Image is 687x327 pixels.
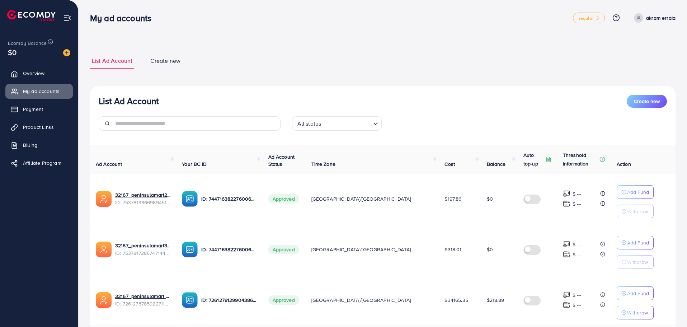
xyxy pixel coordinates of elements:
img: ic-ads-acc.e4c84228.svg [96,191,112,207]
img: menu [63,14,71,22]
p: $ --- [573,240,582,249]
span: ID: 7537819966989451281 [115,199,170,206]
button: Withdraw [617,306,654,319]
div: Search for option [292,116,382,131]
img: ic-ba-acc.ded83a64.svg [182,242,198,257]
p: akram erraia [646,14,676,22]
img: top-up amount [563,301,570,309]
img: top-up amount [563,200,570,207]
a: Affiliate Program [5,156,73,170]
span: Payment [23,106,43,113]
iframe: Chat [657,295,682,322]
img: ic-ads-acc.e4c84228.svg [96,242,112,257]
span: Create new [634,98,660,105]
p: $ --- [573,200,582,208]
p: $ --- [573,291,582,299]
p: $ --- [573,301,582,309]
img: image [63,49,70,56]
h3: My ad accounts [90,13,157,23]
a: akram erraia [631,13,676,23]
span: Your BC ID [182,160,207,168]
img: ic-ba-acc.ded83a64.svg [182,191,198,207]
span: regular_3 [579,16,599,20]
img: top-up amount [563,251,570,258]
p: ID: 7261278129904386049 [201,296,257,304]
a: My ad accounts [5,84,73,98]
span: Cost [444,160,455,168]
a: regular_3 [573,13,605,23]
p: $ --- [573,190,582,198]
div: <span class='underline'>32167_peninsulamart3_1755035549846</span></br>7537817286747144200 [115,242,170,257]
p: Add Fund [627,238,649,247]
span: $0 [8,47,17,57]
span: All status [296,118,323,129]
p: Threshold information [563,151,598,168]
span: $0 [487,246,493,253]
p: Auto top-up [523,151,544,168]
a: Product Links [5,120,73,134]
span: [GEOGRAPHIC_DATA]/[GEOGRAPHIC_DATA] [311,246,411,253]
span: $0 [487,195,493,202]
a: 32167_peninsulamart2_1755035523238 [115,191,170,198]
button: Add Fund [617,236,654,249]
span: [GEOGRAPHIC_DATA]/[GEOGRAPHIC_DATA] [311,296,411,304]
span: Approved [268,245,299,254]
span: Approved [268,194,299,204]
span: ID: 7261278785922711553 [115,300,170,307]
img: top-up amount [563,240,570,248]
button: Create new [627,95,667,108]
img: logo [7,10,56,21]
span: Ad Account Status [268,153,295,168]
a: 32167_peninsulamart3_1755035549846 [115,242,170,249]
span: $197.86 [444,195,461,202]
input: Search for option [323,117,370,129]
p: Withdraw [627,308,648,317]
span: My ad accounts [23,88,60,95]
p: Withdraw [627,207,648,216]
button: Withdraw [617,205,654,218]
span: Balance [487,160,506,168]
span: $34165.35 [444,296,468,304]
span: Time Zone [311,160,335,168]
p: Withdraw [627,258,648,266]
span: [GEOGRAPHIC_DATA]/[GEOGRAPHIC_DATA] [311,195,411,202]
span: Ecomdy Balance [8,39,47,47]
img: ic-ads-acc.e4c84228.svg [96,292,112,308]
h3: List Ad Account [99,96,159,106]
span: Product Links [23,123,54,131]
span: Overview [23,70,44,77]
div: <span class='underline'>32167_peninsulamart adc 1_1690648214482</span></br>7261278785922711553 [115,293,170,307]
p: Add Fund [627,289,649,298]
span: Create new [150,57,180,65]
a: Overview [5,66,73,80]
button: Add Fund [617,286,654,300]
span: Billing [23,141,37,149]
a: Payment [5,102,73,116]
div: <span class='underline'>32167_peninsulamart2_1755035523238</span></br>7537819966989451281 [115,191,170,206]
a: Billing [5,138,73,152]
span: Affiliate Program [23,159,61,167]
span: ID: 7537817286747144200 [115,249,170,257]
p: $ --- [573,250,582,259]
span: Action [617,160,631,168]
p: ID: 7447163822760067089 [201,245,257,254]
span: Ad Account [96,160,122,168]
a: 32167_peninsulamart adc 1_1690648214482 [115,293,170,300]
button: Add Fund [617,185,654,199]
p: ID: 7447163822760067089 [201,195,257,203]
span: Approved [268,295,299,305]
img: top-up amount [563,291,570,299]
p: Add Fund [627,188,649,196]
img: ic-ba-acc.ded83a64.svg [182,292,198,308]
span: $318.01 [444,246,461,253]
span: List Ad Account [92,57,132,65]
button: Withdraw [617,255,654,269]
span: $218.89 [487,296,504,304]
img: top-up amount [563,190,570,197]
